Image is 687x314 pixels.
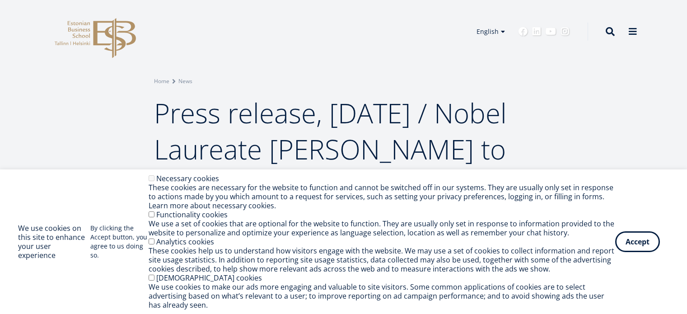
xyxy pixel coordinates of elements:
[156,237,214,247] label: Analytics cookies
[154,77,169,86] a: Home
[546,27,556,36] a: Youtube
[178,77,192,86] a: News
[18,224,90,260] h2: We use cookies on this site to enhance your user experience
[149,282,615,309] div: We use cookies to make our ads more engaging and valuable to site visitors. Some common applicati...
[154,94,507,240] span: Press release, [DATE] / Nobel Laureate [PERSON_NAME] to Deliver Lecture at [GEOGRAPHIC_DATA]
[149,219,615,237] div: We use a set of cookies that are optional for the website to function. They are usually only set ...
[532,27,541,36] a: Linkedin
[156,210,228,220] label: Functionality cookies
[156,273,262,283] label: [DEMOGRAPHIC_DATA] cookies
[149,246,615,273] div: These cookies help us to understand how visitors engage with the website. We may use a set of coo...
[615,231,660,252] button: Accept
[149,183,615,210] div: These cookies are necessary for the website to function and cannot be switched off in our systems...
[519,27,528,36] a: Facebook
[561,27,570,36] a: Instagram
[156,173,219,183] label: Necessary cookies
[90,224,149,260] p: By clicking the Accept button, you agree to us doing so.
